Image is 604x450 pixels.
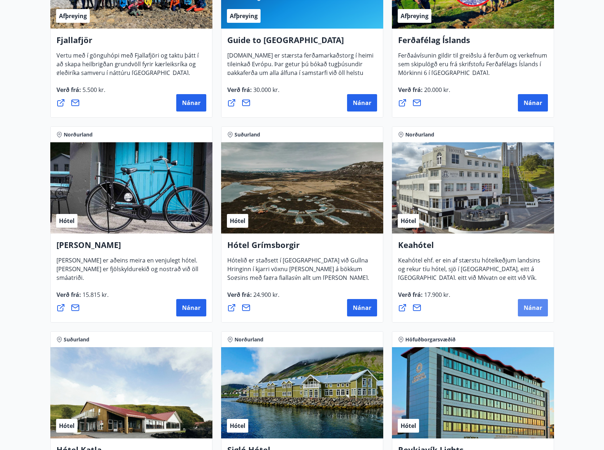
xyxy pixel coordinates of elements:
[524,304,542,312] span: Nánar
[56,239,206,256] h4: [PERSON_NAME]
[353,99,371,107] span: Nánar
[230,422,245,430] span: Hótel
[59,217,75,225] span: Hótel
[227,291,279,304] span: Verð frá :
[252,86,279,94] span: 30.000 kr.
[182,99,200,107] span: Nánar
[518,299,548,316] button: Nánar
[59,12,87,20] span: Afþreying
[64,336,89,343] span: Suðurland
[398,239,548,256] h4: Keahótel
[398,256,540,305] span: Keahótel ehf. er ein af stærstu hótelkeðjum landsins og rekur tíu hótel, sjö í [GEOGRAPHIC_DATA],...
[401,217,416,225] span: Hótel
[405,336,456,343] span: Höfuðborgarsvæðið
[398,86,450,100] span: Verð frá :
[347,299,377,316] button: Nánar
[56,86,105,100] span: Verð frá :
[56,291,109,304] span: Verð frá :
[176,299,206,316] button: Nánar
[81,86,105,94] span: 5.500 kr.
[56,256,198,287] span: [PERSON_NAME] er aðeins meira en venjulegt hótel. [PERSON_NAME] er fjölskyldurekið og nostrað við...
[227,239,377,256] h4: Hótel Grímsborgir
[176,94,206,112] button: Nánar
[230,12,258,20] span: Afþreying
[398,291,450,304] span: Verð frá :
[227,34,377,51] h4: Guide to [GEOGRAPHIC_DATA]
[227,256,369,305] span: Hótelið er staðsett í [GEOGRAPHIC_DATA] við Gullna Hringinn í kjarri vöxnu [PERSON_NAME] á bökkum...
[405,131,434,138] span: Norðurland
[56,51,199,83] span: Vertu með í gönguhópi með Fjallafjöri og taktu þátt í að skapa heilbrigðan grundvöll fyrir kærlei...
[398,51,547,83] span: Ferðaávísunin gildir til greiðslu á ferðum og verkefnum sem skipulögð eru frá skrifstofu Ferðafél...
[59,422,75,430] span: Hótel
[64,131,93,138] span: Norðurland
[347,94,377,112] button: Nánar
[401,12,428,20] span: Afþreying
[182,304,200,312] span: Nánar
[252,291,279,299] span: 24.900 kr.
[423,291,450,299] span: 17.900 kr.
[524,99,542,107] span: Nánar
[227,51,373,100] span: [DOMAIN_NAME] er stærsta ferðamarkaðstorg í heimi tileinkað Evrópu. Þar getur þú bókað tugþúsundi...
[81,291,109,299] span: 15.815 kr.
[401,422,416,430] span: Hótel
[235,336,263,343] span: Norðurland
[230,217,245,225] span: Hótel
[235,131,260,138] span: Suðurland
[398,34,548,51] h4: Ferðafélag Íslands
[56,34,206,51] h4: Fjallafjör
[423,86,450,94] span: 20.000 kr.
[353,304,371,312] span: Nánar
[518,94,548,112] button: Nánar
[227,86,279,100] span: Verð frá :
